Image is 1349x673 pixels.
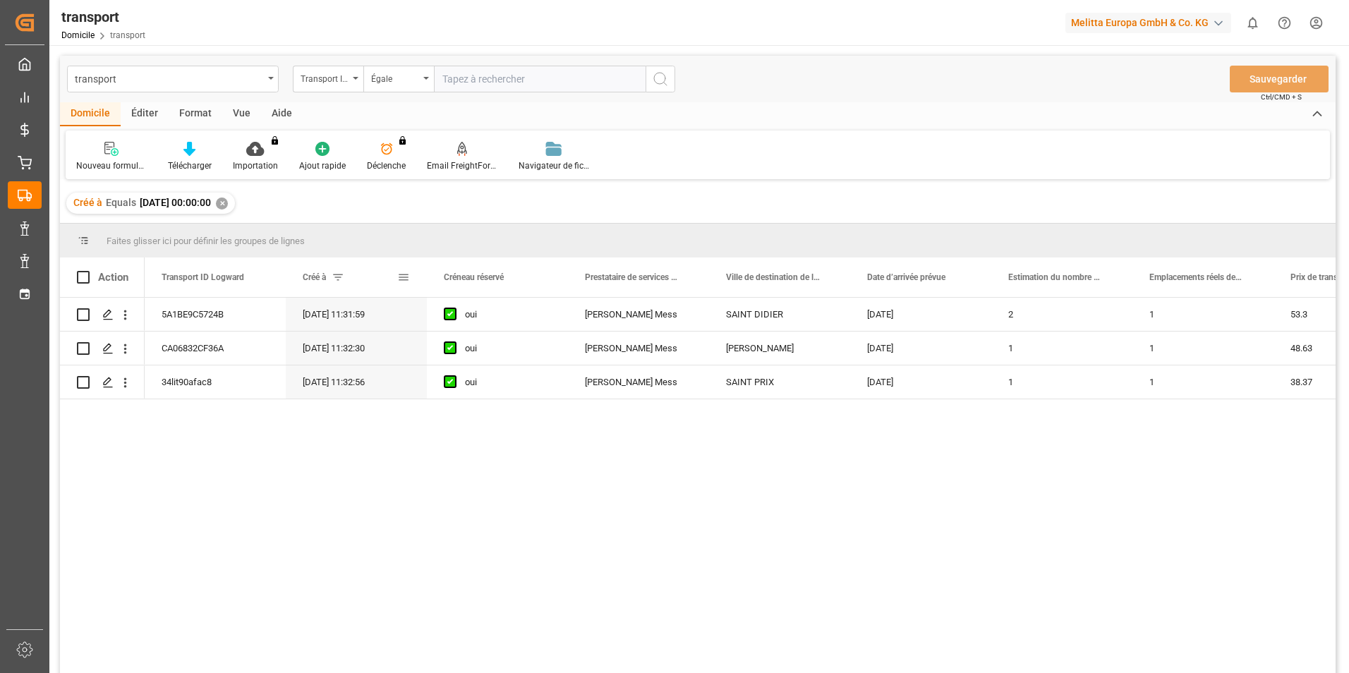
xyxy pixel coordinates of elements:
[519,159,589,172] div: Navigateur de fichiers
[169,102,222,126] div: Format
[301,69,349,85] div: Transport ID Logward
[75,69,263,87] div: transport
[1132,332,1274,365] div: 1
[106,197,136,208] span: Equals
[107,236,305,246] span: Faites glisser ici pour définir les groupes de lignes
[1261,92,1302,102] span: Ctrl/CMD + S
[61,30,95,40] a: Domicile
[140,197,211,208] span: [DATE] 00:00:00
[1230,66,1329,92] button: Sauvegarder
[568,298,709,331] div: [PERSON_NAME] Mess
[850,332,991,365] div: [DATE]
[585,272,679,282] span: Prestataire de services de transport
[60,332,145,365] div: Appuyez sur ESPACE pour sélectionner cette rangée.
[1269,7,1300,39] button: Centre d’aide
[162,272,244,282] span: Transport ID Logward
[371,69,419,85] div: Égale
[76,159,147,172] div: Nouveau formulaire
[991,332,1132,365] div: 1
[465,332,551,365] div: oui
[646,66,675,92] button: Bouton de recherche
[850,298,991,331] div: [DATE]
[60,365,145,399] div: Appuyez sur ESPACE pour sélectionner cette rangée.
[1132,298,1274,331] div: 1
[303,272,326,282] span: Créé à
[293,66,363,92] button: Ouvrir le menu
[434,66,646,92] input: Tapez à rechercher
[73,197,102,208] span: Créé à
[726,272,821,282] span: Ville de destination de livraison
[465,366,551,399] div: oui
[991,298,1132,331] div: 2
[60,298,145,332] div: Appuyez sur ESPACE pour sélectionner cette rangée.
[121,102,169,126] div: Éditer
[568,365,709,399] div: [PERSON_NAME] Mess
[145,332,286,365] div: CA06832CF36A
[444,272,504,282] span: Créneau réservé
[1237,7,1269,39] button: Afficher 0 nouvelles notifications
[168,159,212,172] div: Télécharger
[145,365,286,399] div: 34lit90afac8
[1149,272,1244,282] span: Emplacements réels des palettes
[427,159,497,172] div: Email FreightForwarders
[67,66,279,92] button: Ouvrir le menu
[1132,365,1274,399] div: 1
[991,365,1132,399] div: 1
[98,271,128,284] div: Action
[1008,272,1103,282] span: Estimation du nombre de places de palettes
[363,66,434,92] button: Ouvrir le menu
[1071,16,1209,30] font: Melitta Europa GmbH & Co. KG
[568,332,709,365] div: [PERSON_NAME] Mess
[222,102,261,126] div: Vue
[465,298,551,331] div: oui
[1065,9,1237,36] button: Melitta Europa GmbH & Co. KG
[709,365,850,399] div: SAINT PRIX
[286,298,427,331] div: [DATE] 11:31:59
[299,159,346,172] div: Ajout rapide
[709,332,850,365] div: [PERSON_NAME]
[60,102,121,126] div: Domicile
[867,272,945,282] span: Date d’arrivée prévue
[216,198,228,210] div: ✕
[61,6,145,28] div: transport
[850,365,991,399] div: [DATE]
[286,332,427,365] div: [DATE] 11:32:30
[286,365,427,399] div: [DATE] 11:32:56
[709,298,850,331] div: SAINT DIDIER
[261,102,303,126] div: Aide
[145,298,286,331] div: 5A1BE9C5724B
